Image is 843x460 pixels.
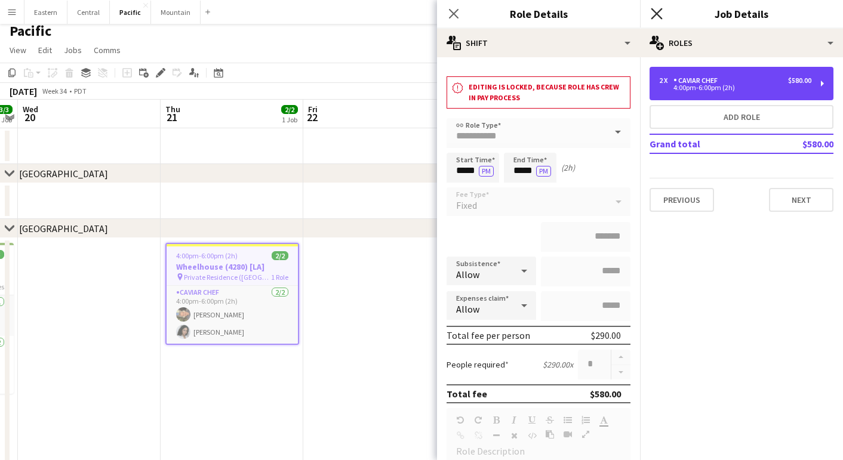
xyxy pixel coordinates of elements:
[167,261,298,272] h3: Wheelhouse (4280) [LA]
[543,359,573,370] div: $290.00 x
[271,273,288,282] span: 1 Role
[59,42,87,58] a: Jobs
[272,251,288,260] span: 2/2
[23,104,38,115] span: Wed
[24,1,67,24] button: Eastern
[10,45,26,55] span: View
[164,110,180,124] span: 21
[5,42,31,58] a: View
[176,251,238,260] span: 4:00pm-6:00pm (2h)
[94,45,121,55] span: Comms
[165,243,299,345] app-job-card: 4:00pm-6:00pm (2h)2/2Wheelhouse (4280) [LA] Private Residence ([GEOGRAPHIC_DATA], [GEOGRAPHIC_DAT...
[10,85,37,97] div: [DATE]
[33,42,57,58] a: Edit
[763,134,833,153] td: $580.00
[19,168,108,180] div: [GEOGRAPHIC_DATA]
[74,87,87,95] div: PDT
[308,104,318,115] span: Fri
[281,105,298,114] span: 2/2
[650,105,833,129] button: Add role
[536,166,551,177] button: PM
[788,76,811,85] div: $580.00
[38,45,52,55] span: Edit
[590,388,621,400] div: $580.00
[561,162,575,173] div: (2h)
[165,104,180,115] span: Thu
[659,85,811,91] div: 4:00pm-6:00pm (2h)
[89,42,125,58] a: Comms
[110,1,151,24] button: Pacific
[640,6,843,21] h3: Job Details
[479,166,494,177] button: PM
[21,110,38,124] span: 20
[659,76,673,85] div: 2 x
[447,329,530,341] div: Total fee per person
[282,115,297,124] div: 1 Job
[184,273,271,282] span: Private Residence ([GEOGRAPHIC_DATA], [GEOGRAPHIC_DATA])
[64,45,82,55] span: Jobs
[437,29,640,57] div: Shift
[67,1,110,24] button: Central
[19,223,108,234] div: [GEOGRAPHIC_DATA]
[591,329,621,341] div: $290.00
[769,188,833,212] button: Next
[447,359,509,370] label: People required
[306,110,318,124] span: 22
[437,6,640,21] h3: Role Details
[167,286,298,344] app-card-role: Caviar Chef2/24:00pm-6:00pm (2h)[PERSON_NAME][PERSON_NAME]
[10,22,51,40] h1: Pacific
[650,188,714,212] button: Previous
[39,87,69,95] span: Week 34
[640,29,843,57] div: Roles
[673,76,722,85] div: Caviar Chef
[447,388,487,400] div: Total fee
[456,303,479,315] span: Allow
[151,1,201,24] button: Mountain
[469,82,625,103] h3: Editing is locked, because role has crew in pay process
[650,134,763,153] td: Grand total
[456,268,479,280] span: Allow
